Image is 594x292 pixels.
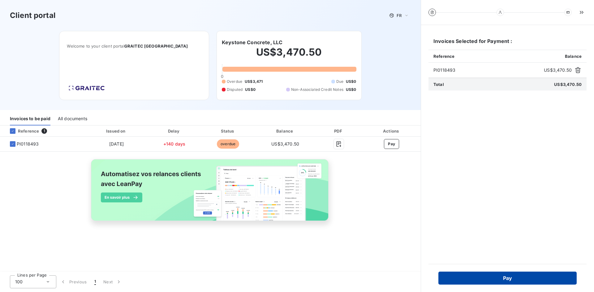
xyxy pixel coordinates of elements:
[5,128,39,134] div: Reference
[109,141,124,146] span: [DATE]
[67,84,106,92] img: Company logo
[346,87,356,92] span: US$0
[10,10,56,21] h3: Client portal
[257,128,314,134] div: Balance
[428,37,587,50] h6: Invoices Selected for Payment :
[554,82,582,87] span: US$3,470.50
[94,279,96,285] span: 1
[10,112,50,125] div: Invoices to be paid
[217,139,239,149] span: overdue
[17,141,39,147] span: PI0118493
[397,13,402,18] span: FR
[124,44,188,49] span: GRAITEC [GEOGRAPHIC_DATA]
[544,67,572,73] span: US$3,470.50
[15,279,23,285] span: 100
[85,155,335,231] img: banner
[346,79,356,84] span: US$0
[67,44,201,49] span: Welcome to your client portal
[86,128,147,134] div: Issued on
[58,112,87,125] div: All documents
[41,128,47,134] span: 1
[202,128,254,134] div: Status
[565,54,582,59] span: Balance
[222,39,282,46] h6: Keystone Concrete, LLC
[56,275,91,288] button: Previous
[227,87,243,92] span: Disputed
[91,275,100,288] button: 1
[245,79,263,84] span: US$3,471
[291,87,343,92] span: Non-Associated Credit Notes
[438,272,577,285] button: Pay
[433,67,541,73] span: PI0118493
[433,54,454,59] span: Reference
[227,79,242,84] span: Overdue
[433,82,444,87] span: Total
[336,79,343,84] span: Due
[316,128,361,134] div: PDF
[364,128,420,134] div: Actions
[149,128,200,134] div: Delay
[163,141,185,146] span: +140 days
[384,139,399,149] button: Pay
[271,141,299,146] span: US$3,470.50
[100,275,126,288] button: Next
[221,74,223,79] span: 0
[222,46,356,65] h2: US$3,470.50
[245,87,256,92] span: US$0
